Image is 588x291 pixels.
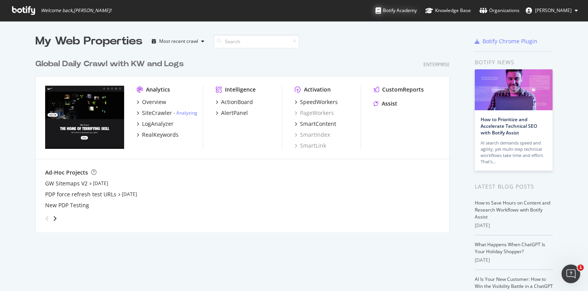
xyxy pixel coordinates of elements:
[520,4,584,17] button: [PERSON_NAME]
[35,49,456,232] div: grid
[475,69,553,110] img: How to Prioritize and Accelerate Technical SEO with Botify Assist
[535,7,572,14] span: Georgie Phillips
[45,180,88,187] a: GW Sitemaps V2
[382,100,397,108] div: Assist
[221,109,248,117] div: AlertPanel
[304,86,331,93] div: Activation
[93,180,108,187] a: [DATE]
[137,120,174,128] a: LogAnalyzer
[376,7,417,14] div: Botify Academy
[146,86,170,93] div: Analytics
[481,116,537,136] a: How to Prioritize and Accelerate Technical SEO with Botify Assist
[479,7,520,14] div: Organizations
[374,86,424,93] a: CustomReports
[142,120,174,128] div: LogAnalyzer
[137,98,166,106] a: Overview
[475,257,553,264] div: [DATE]
[295,120,336,128] a: SmartContent
[41,7,111,14] span: Welcome back, [PERSON_NAME] !
[137,131,179,139] a: RealKeywords
[216,109,248,117] a: AlertPanel
[159,39,198,44] div: Most recent crawl
[225,86,256,93] div: Intelligence
[475,222,553,229] div: [DATE]
[35,58,184,70] div: Global Daily Crawl with KW and Logs
[142,109,172,117] div: SiteCrawler
[176,109,197,116] a: Analyzing
[45,201,89,209] a: New PDP Testing
[475,37,537,45] a: Botify Chrome Plugin
[475,58,553,67] div: Botify news
[295,109,334,117] a: PageWorkers
[149,35,207,48] button: Most recent crawl
[475,199,550,220] a: How to Save Hours on Content and Research Workflows with Botify Assist
[45,86,124,149] img: nike.com
[142,98,166,106] div: Overview
[382,86,424,93] div: CustomReports
[295,98,338,106] a: SpeedWorkers
[423,61,450,68] div: Enterprise
[300,98,338,106] div: SpeedWorkers
[374,100,397,108] a: Assist
[425,7,471,14] div: Knowledge Base
[52,215,58,222] div: angle-right
[475,241,545,255] a: What Happens When ChatGPT Is Your Holiday Shopper?
[577,265,584,271] span: 1
[481,140,547,165] div: AI search demands speed and agility, yet multi-step technical workflows take time and effort. Tha...
[42,212,52,225] div: angle-left
[35,34,142,49] div: My Web Properties
[137,109,197,117] a: SiteCrawler- Analyzing
[483,37,537,45] div: Botify Chrome Plugin
[142,131,179,139] div: RealKeywords
[475,182,553,191] div: Latest Blog Posts
[562,265,580,283] iframe: Intercom live chat
[35,58,187,70] a: Global Daily Crawl with KW and Logs
[122,191,137,198] a: [DATE]
[45,190,116,198] a: PDP force refresh test URLs
[221,98,253,106] div: ActionBoard
[174,109,197,116] div: -
[295,142,326,150] a: SmartLink
[300,120,336,128] div: SmartContent
[295,131,330,139] a: SmartIndex
[214,35,299,48] input: Search
[216,98,253,106] a: ActionBoard
[45,169,88,176] div: Ad-Hoc Projects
